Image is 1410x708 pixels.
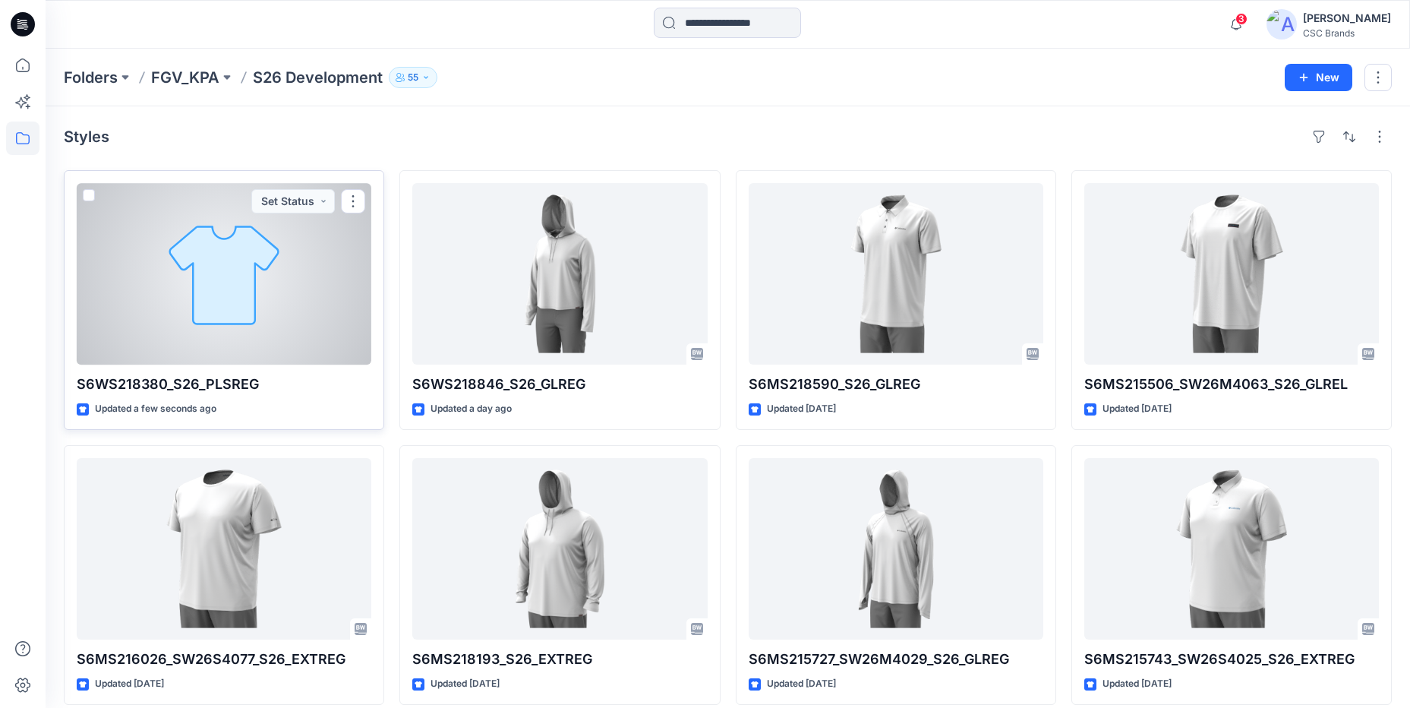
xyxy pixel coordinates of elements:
p: S6MS218590_S26_GLREG [749,374,1043,395]
p: Updated [DATE] [1102,676,1172,692]
a: S6MS215727_SW26M4029_S26_GLREG [749,458,1043,640]
p: Updated a day ago [431,401,512,417]
p: S6MS215506_SW26M4063_S26_GLREL [1084,374,1379,395]
a: S6MS215506_SW26M4063_S26_GLREL [1084,183,1379,365]
p: 55 [408,69,418,86]
h4: Styles [64,128,109,146]
div: [PERSON_NAME] [1303,9,1391,27]
p: Updated [DATE] [767,676,836,692]
a: S6WS218846_S26_GLREG [412,183,707,365]
span: 3 [1235,13,1248,25]
button: New [1285,64,1352,91]
p: S6WS218846_S26_GLREG [412,374,707,395]
a: S6MS218193_S26_EXTREG [412,458,707,640]
a: S6WS218380_S26_PLSREG [77,183,371,365]
button: 55 [389,67,437,88]
img: avatar [1266,9,1297,40]
a: Folders [64,67,118,88]
p: S6MS215727_SW26M4029_S26_GLREG [749,649,1043,670]
p: S6MS216026_SW26S4077_S26_EXTREG [77,649,371,670]
p: Updated [DATE] [1102,401,1172,417]
p: Updated [DATE] [95,676,164,692]
p: S6WS218380_S26_PLSREG [77,374,371,395]
p: Updated [DATE] [767,401,836,417]
p: Updated a few seconds ago [95,401,216,417]
a: FGV_KPA [151,67,219,88]
p: Updated [DATE] [431,676,500,692]
p: S26 Development [253,67,383,88]
a: S6MS218590_S26_GLREG [749,183,1043,365]
a: S6MS216026_SW26S4077_S26_EXTREG [77,458,371,640]
p: S6MS215743_SW26S4025_S26_EXTREG [1084,649,1379,670]
a: S6MS215743_SW26S4025_S26_EXTREG [1084,458,1379,640]
p: S6MS218193_S26_EXTREG [412,649,707,670]
div: CSC Brands [1303,27,1391,39]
